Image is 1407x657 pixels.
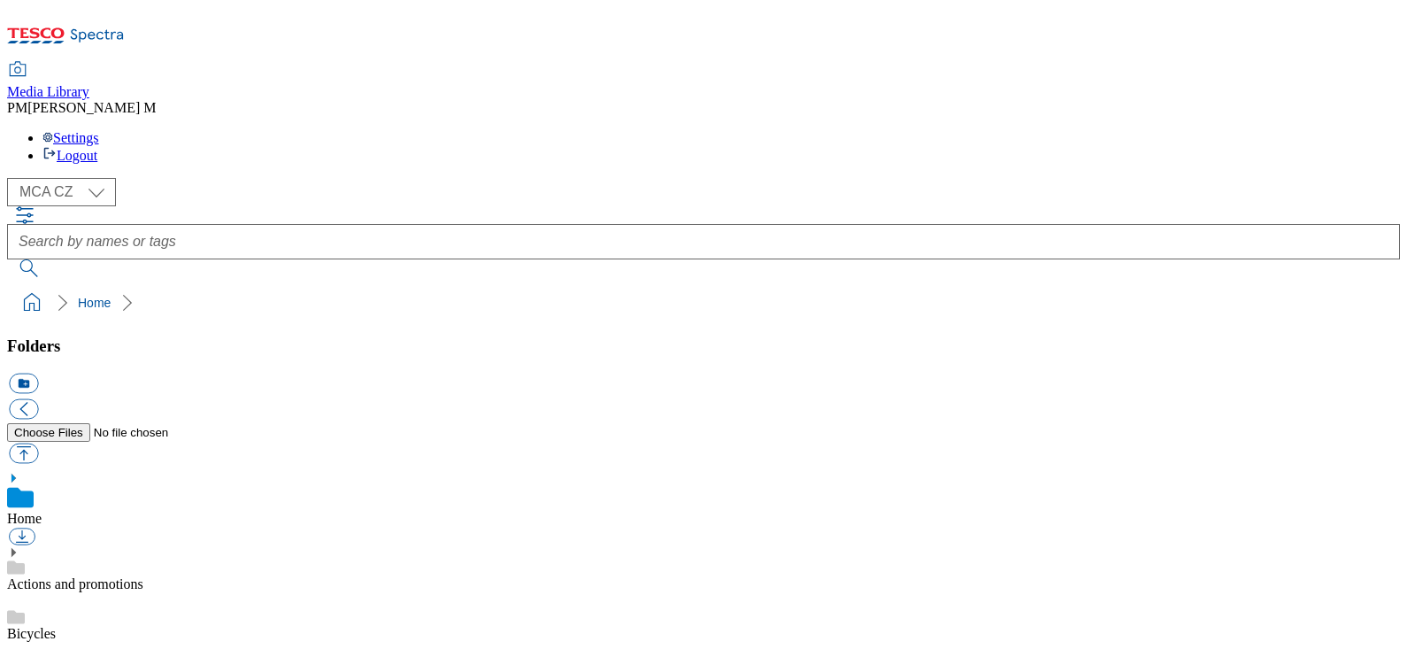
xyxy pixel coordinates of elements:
[27,100,156,115] span: [PERSON_NAME] M
[7,286,1400,320] nav: breadcrumb
[7,84,89,99] span: Media Library
[7,511,42,526] a: Home
[18,289,46,317] a: home
[7,336,1400,356] h3: Folders
[42,130,99,145] a: Settings
[7,626,56,641] a: Bicycles
[7,576,143,591] a: Actions and promotions
[7,224,1400,259] input: Search by names or tags
[78,296,111,310] a: Home
[7,100,27,115] span: PM
[7,63,89,100] a: Media Library
[42,148,97,163] a: Logout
